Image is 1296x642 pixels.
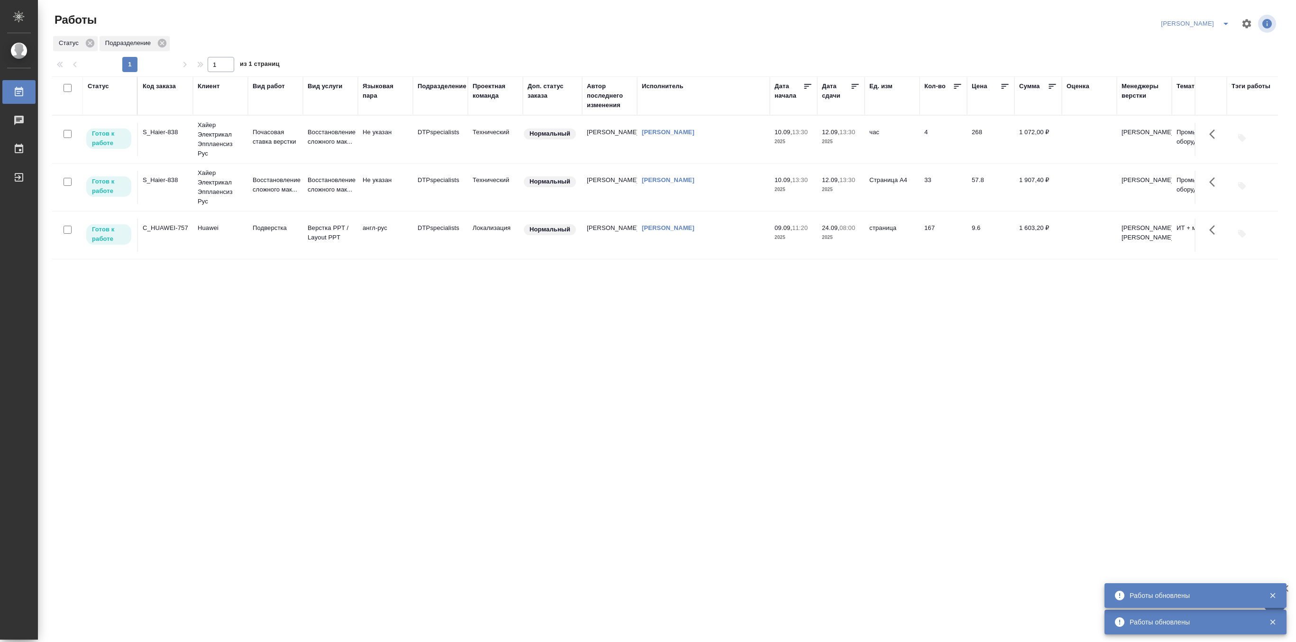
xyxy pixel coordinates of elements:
p: 2025 [775,185,812,194]
td: час [865,123,920,156]
div: Дата начала [775,82,803,101]
td: Страница А4 [865,171,920,204]
p: [PERSON_NAME], [PERSON_NAME] [1122,223,1167,242]
td: страница [865,219,920,252]
td: Технический [468,171,523,204]
span: Посмотреть информацию [1258,15,1278,33]
div: Менеджеры верстки [1122,82,1167,101]
button: Закрыть [1263,591,1282,600]
div: Код заказа [143,82,176,91]
a: [PERSON_NAME] [642,224,694,231]
p: Промышленное оборудование [1177,175,1222,194]
div: Исполнитель может приступить к работе [85,223,132,246]
td: DTPspecialists [413,219,468,252]
div: Клиент [198,82,219,91]
p: Восстановление сложного мак... [308,175,353,194]
p: 2025 [822,185,860,194]
p: 24.09, [822,224,840,231]
button: Добавить тэги [1232,223,1252,244]
td: 167 [920,219,967,252]
span: Работы [52,12,97,28]
p: 13:30 [792,128,808,136]
button: Закрыть [1263,618,1282,626]
div: Цена [972,82,987,91]
div: Работы обновлены [1130,591,1255,600]
p: Хайер Электрикал Эпплаенсиз Рус [198,168,243,206]
p: 2025 [775,137,812,147]
p: Готов к работе [92,177,126,196]
div: Вид услуги [308,82,343,91]
td: 33 [920,171,967,204]
div: Дата сдачи [822,82,850,101]
button: Здесь прячутся важные кнопки [1204,123,1226,146]
p: Подразделение [105,38,154,48]
td: 57.8 [967,171,1014,204]
p: 10.09, [775,176,792,183]
div: C_HUAWEI-757 [143,223,188,233]
div: Оценка [1067,82,1089,91]
td: англ-рус [358,219,413,252]
p: Huawei [198,223,243,233]
p: Восстановление сложного мак... [308,128,353,147]
div: Подразделение [100,36,170,51]
div: Языковая пара [363,82,408,101]
div: Тэги работы [1232,82,1270,91]
p: 08:00 [840,224,855,231]
p: [PERSON_NAME] [1122,175,1167,185]
p: Промышленное оборудование [1177,128,1222,147]
td: DTPspecialists [413,171,468,204]
div: Исполнитель может приступить к работе [85,128,132,150]
div: Кол-во [924,82,946,91]
div: Ед. изм [869,82,893,91]
td: [PERSON_NAME] [582,171,637,204]
button: Добавить тэги [1232,175,1252,196]
td: [PERSON_NAME] [582,219,637,252]
p: Нормальный [529,177,570,186]
p: 09.09, [775,224,792,231]
td: 268 [967,123,1014,156]
div: Тематика [1177,82,1205,91]
td: 9.6 [967,219,1014,252]
p: Статус [59,38,82,48]
div: Работы обновлены [1130,617,1255,627]
div: Автор последнего изменения [587,82,632,110]
p: Восстановление сложного мак... [253,175,298,194]
div: Проектная команда [473,82,518,101]
div: S_Haier-838 [143,128,188,137]
td: Не указан [358,123,413,156]
p: Верстка PPT / Layout PPT [308,223,353,242]
div: Статус [53,36,98,51]
td: Технический [468,123,523,156]
div: Исполнитель может приступить к работе [85,175,132,198]
p: Хайер Электрикал Эпплаенсиз Рус [198,120,243,158]
p: 2025 [775,233,812,242]
p: 11:20 [792,224,808,231]
a: [PERSON_NAME] [642,128,694,136]
div: Сумма [1019,82,1040,91]
p: [PERSON_NAME] [1122,128,1167,137]
p: 12.09, [822,176,840,183]
p: 12.09, [822,128,840,136]
div: Статус [88,82,109,91]
a: [PERSON_NAME] [642,176,694,183]
p: Нормальный [529,225,570,234]
p: 13:30 [840,128,855,136]
div: S_Haier-838 [143,175,188,185]
td: Не указан [358,171,413,204]
div: Вид работ [253,82,285,91]
td: 4 [920,123,967,156]
div: split button [1159,16,1235,31]
button: Добавить тэги [1232,128,1252,148]
div: Доп. статус заказа [528,82,577,101]
p: Готов к работе [92,225,126,244]
button: Здесь прячутся важные кнопки [1204,219,1226,241]
p: 10.09, [775,128,792,136]
button: Здесь прячутся важные кнопки [1204,171,1226,193]
td: Локализация [468,219,523,252]
p: ИТ + маркетинг [1177,223,1222,233]
p: Готов к работе [92,129,126,148]
td: 1 072,00 ₽ [1014,123,1062,156]
p: Нормальный [529,129,570,138]
div: Подразделение [418,82,466,91]
p: Подверстка [253,223,298,233]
